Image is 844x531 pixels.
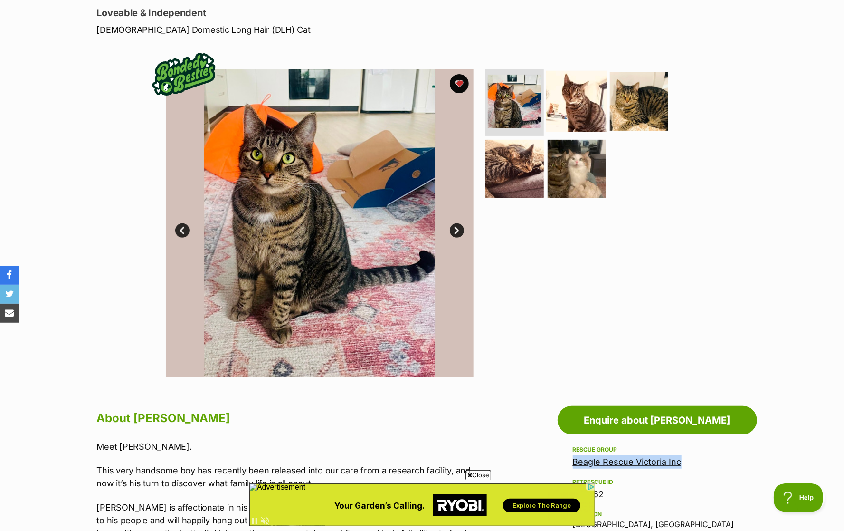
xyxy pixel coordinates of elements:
[166,69,474,377] img: Photo of Jude
[573,488,742,501] div: 1141262
[774,483,825,512] iframe: Help Scout Beacon - Open
[249,483,595,526] iframe: Advertisement
[97,6,499,19] p: Loveable & Independent
[485,140,544,198] img: Photo of Jude
[450,74,469,93] button: favourite
[146,36,222,112] img: bonded besties
[175,223,190,238] a: Prev
[573,446,742,454] div: Rescue group
[97,23,499,36] p: [DEMOGRAPHIC_DATA] Domestic Long Hair (DLH) Cat
[573,511,742,518] div: Location
[558,406,757,434] a: Enquire about [PERSON_NAME]
[97,408,489,429] h2: About [PERSON_NAME]
[548,140,606,198] img: Photo of Jude
[97,440,489,453] p: Meet [PERSON_NAME].
[573,478,742,486] div: PetRescue ID
[465,470,491,480] span: Close
[450,223,464,238] a: Next
[573,457,682,467] a: Beagle Rescue Victoria Inc
[97,464,489,490] p: This very handsome boy has recently been released into our care from a research facility, and now...
[488,75,541,128] img: Photo of Jude
[610,72,668,131] img: Photo of Jude
[546,71,607,132] img: Photo of Jude
[573,509,742,529] div: [GEOGRAPHIC_DATA], [GEOGRAPHIC_DATA]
